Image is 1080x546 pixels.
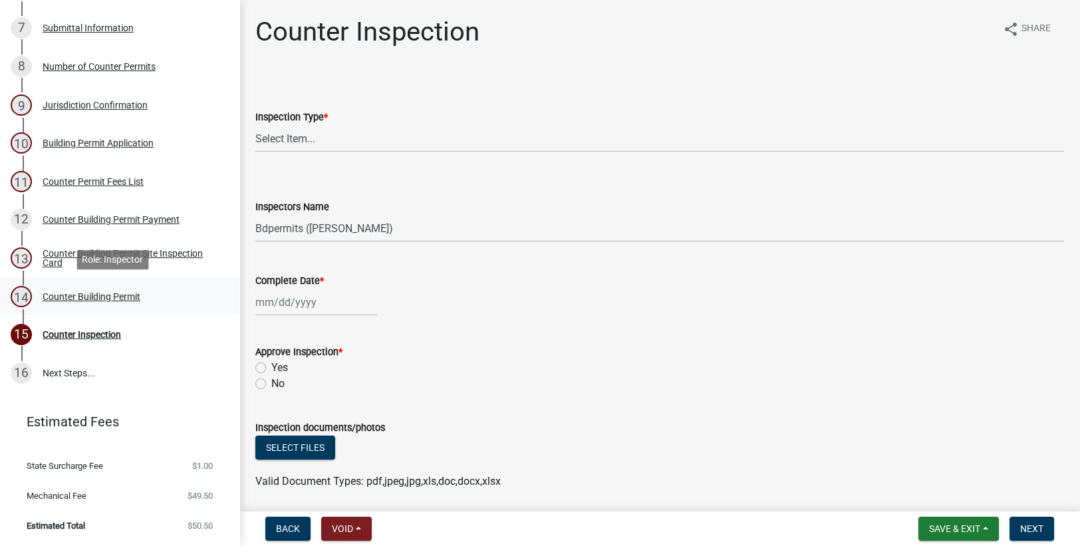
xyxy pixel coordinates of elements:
[11,94,32,116] div: 9
[271,376,285,392] label: No
[992,16,1061,42] button: shareShare
[11,324,32,345] div: 15
[255,277,324,286] label: Complete Date
[255,348,342,357] label: Approve Inspection
[43,23,134,33] div: Submittal Information
[192,462,213,470] span: $1.00
[918,517,999,541] button: Save & Exit
[43,138,154,148] div: Building Permit Application
[11,286,32,307] div: 14
[43,292,140,301] div: Counter Building Permit
[11,171,32,192] div: 11
[255,16,479,48] h1: Counter Inspection
[43,100,148,110] div: Jurisdiction Confirmation
[255,203,329,212] label: Inspectors Name
[43,330,121,339] div: Counter Inspection
[188,521,213,530] span: $50.50
[255,424,385,433] label: Inspection documents/photos
[43,177,144,186] div: Counter Permit Fees List
[11,56,32,77] div: 8
[11,209,32,230] div: 12
[76,250,148,269] div: Role: Inspector
[321,517,372,541] button: Void
[11,132,32,154] div: 10
[11,247,32,269] div: 13
[43,215,180,224] div: Counter Building Permit Payment
[27,521,85,530] span: Estimated Total
[27,462,103,470] span: State Surcharge Fee
[255,475,501,487] span: Valid Document Types: pdf,jpeg,jpg,xls,doc,docx,xlsx
[43,62,156,71] div: Number of Counter Permits
[1020,523,1043,534] span: Next
[332,523,353,534] span: Void
[188,491,213,500] span: $49.50
[1003,21,1019,37] i: share
[276,523,300,534] span: Back
[1010,517,1054,541] button: Next
[255,436,335,460] button: Select files
[271,360,288,376] label: Yes
[255,289,377,316] input: mm/dd/yyyy
[11,17,32,39] div: 7
[265,517,311,541] button: Back
[27,491,86,500] span: Mechanical Fee
[11,362,32,384] div: 16
[11,408,218,435] a: Estimated Fees
[1021,21,1051,37] span: Share
[43,249,218,267] div: Counter Building Permit Site Inspection Card
[255,113,328,122] label: Inspection Type
[929,523,980,534] span: Save & Exit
